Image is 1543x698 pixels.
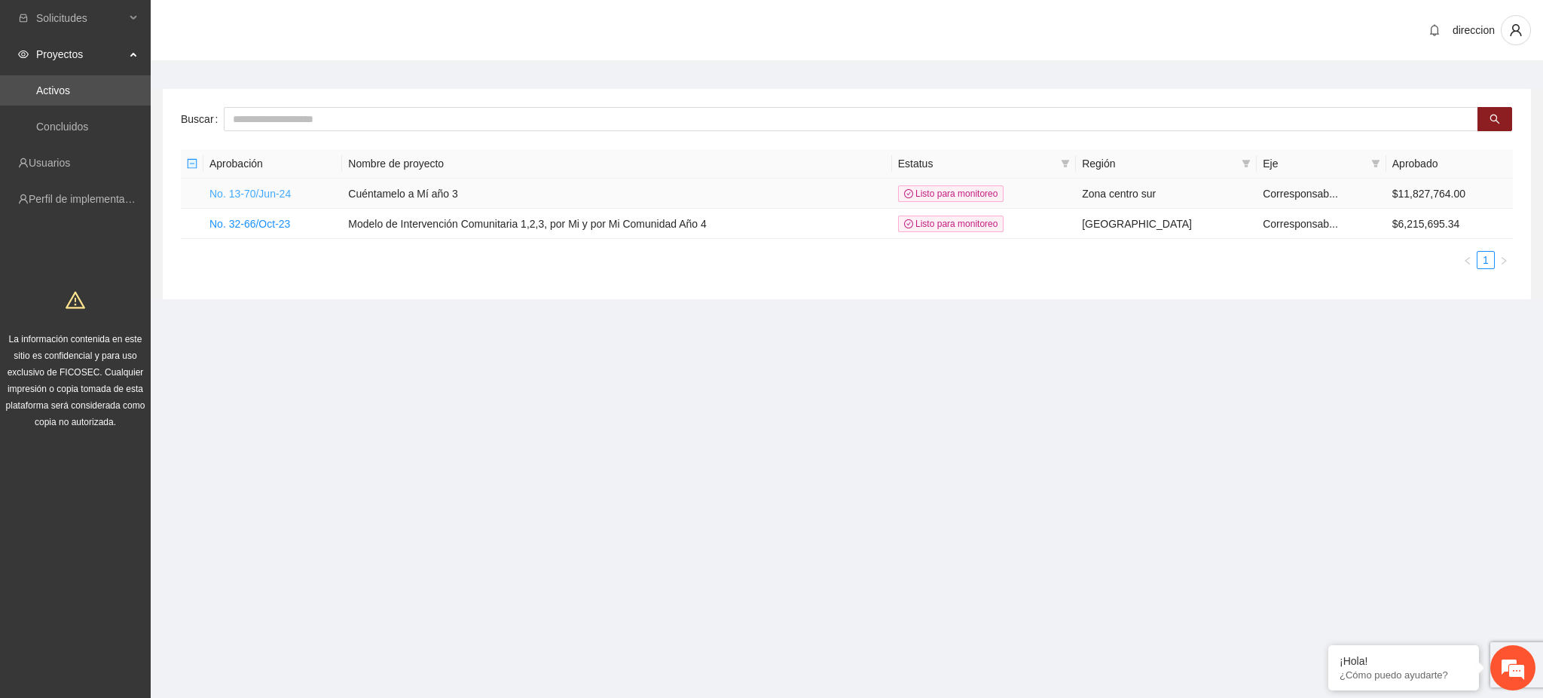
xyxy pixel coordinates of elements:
span: filter [1239,152,1254,175]
a: Perfil de implementadora [29,193,146,205]
li: Next Page [1495,251,1513,269]
span: Estamos en línea. [87,201,208,354]
a: Usuarios [29,157,70,169]
td: Modelo de Intervención Comunitaria 1,2,3, por Mi y por Mi Comunidad Año 4 [342,209,891,239]
label: Buscar [181,107,224,131]
div: Chatee con nosotros ahora [78,77,253,96]
button: left [1459,251,1477,269]
span: Corresponsab... [1263,188,1338,200]
span: Listo para monitoreo [898,216,1004,232]
a: No. 32-66/Oct-23 [209,218,290,230]
a: Activos [36,84,70,96]
span: user [1502,23,1530,37]
span: filter [1061,159,1070,168]
th: Nombre de proyecto [342,149,891,179]
span: Región [1082,155,1236,172]
span: Corresponsab... [1263,218,1338,230]
div: Minimizar ventana de chat en vivo [247,8,283,44]
span: filter [1368,152,1383,175]
button: right [1495,251,1513,269]
td: Cuéntamelo a Mí año 3 [342,179,891,209]
span: direccion [1453,24,1495,36]
td: Zona centro sur [1076,179,1257,209]
span: Solicitudes [36,3,125,33]
a: Concluidos [36,121,88,133]
td: [GEOGRAPHIC_DATA] [1076,209,1257,239]
span: Proyectos [36,39,125,69]
th: Aprobación [203,149,342,179]
li: Previous Page [1459,251,1477,269]
span: minus-square [187,158,197,169]
span: filter [1058,152,1073,175]
span: filter [1242,159,1251,168]
a: No. 13-70/Jun-24 [209,188,291,200]
span: check-circle [904,219,913,228]
button: search [1477,107,1512,131]
span: left [1463,256,1472,265]
span: filter [1371,159,1380,168]
span: eye [18,49,29,60]
p: ¿Cómo puedo ayudarte? [1340,669,1468,681]
span: Estatus [898,155,1056,172]
button: user [1501,15,1531,45]
span: check-circle [904,189,913,198]
textarea: Escriba su mensaje y pulse “Intro” [8,412,287,464]
a: 1 [1477,252,1494,268]
span: search [1490,114,1500,126]
span: warning [66,290,85,310]
td: $6,215,695.34 [1386,209,1513,239]
button: bell [1422,18,1447,42]
div: ¡Hola! [1340,655,1468,667]
td: $11,827,764.00 [1386,179,1513,209]
span: right [1499,256,1508,265]
span: inbox [18,13,29,23]
th: Aprobado [1386,149,1513,179]
span: bell [1423,24,1446,36]
span: Eje [1263,155,1365,172]
li: 1 [1477,251,1495,269]
span: La información contenida en este sitio es confidencial y para uso exclusivo de FICOSEC. Cualquier... [6,334,145,427]
span: Listo para monitoreo [898,185,1004,202]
